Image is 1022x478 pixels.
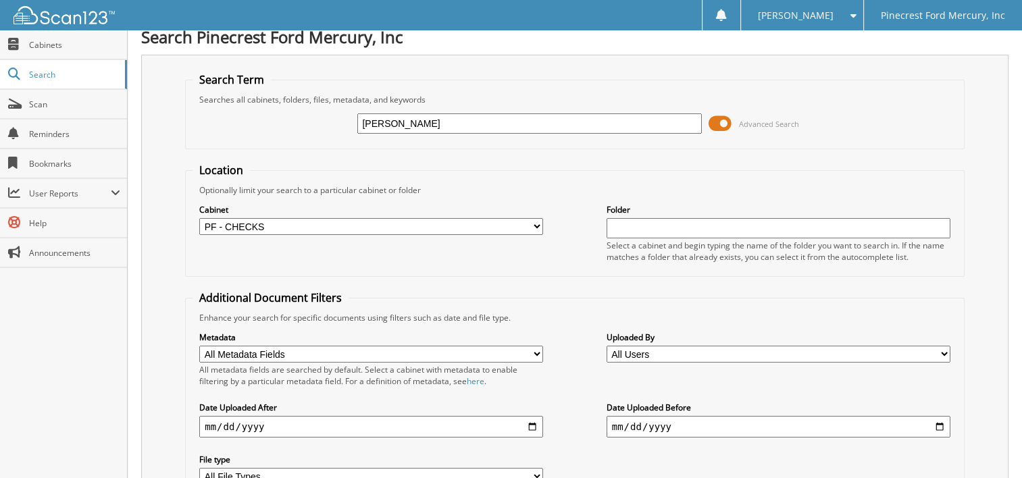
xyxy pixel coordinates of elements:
[607,331,950,343] label: Uploaded By
[881,11,1005,20] span: Pinecrest Ford Mercury, Inc
[607,416,950,437] input: end
[193,290,349,305] legend: Additional Document Filters
[199,454,543,465] label: File type
[607,240,950,263] div: Select a cabinet and begin typing the name of the folder you want to search in. If the name match...
[193,312,957,323] div: Enhance your search for specific documents using filters such as date and file type.
[193,163,250,178] legend: Location
[29,99,120,110] span: Scan
[29,69,118,80] span: Search
[199,402,543,413] label: Date Uploaded After
[29,247,120,259] span: Announcements
[29,158,120,169] span: Bookmarks
[954,413,1022,478] iframe: Chat Widget
[199,331,543,343] label: Metadata
[758,11,834,20] span: [PERSON_NAME]
[607,402,950,413] label: Date Uploaded Before
[199,364,543,387] div: All metadata fields are searched by default. Select a cabinet with metadata to enable filtering b...
[193,94,957,105] div: Searches all cabinets, folders, files, metadata, and keywords
[607,204,950,215] label: Folder
[29,39,120,51] span: Cabinets
[467,375,484,387] a: here
[14,6,115,24] img: scan123-logo-white.svg
[199,204,543,215] label: Cabinet
[29,217,120,229] span: Help
[739,119,799,129] span: Advanced Search
[141,26,1008,48] h1: Search Pinecrest Ford Mercury, Inc
[29,188,111,199] span: User Reports
[199,416,543,437] input: start
[193,184,957,196] div: Optionally limit your search to a particular cabinet or folder
[29,128,120,140] span: Reminders
[193,72,271,87] legend: Search Term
